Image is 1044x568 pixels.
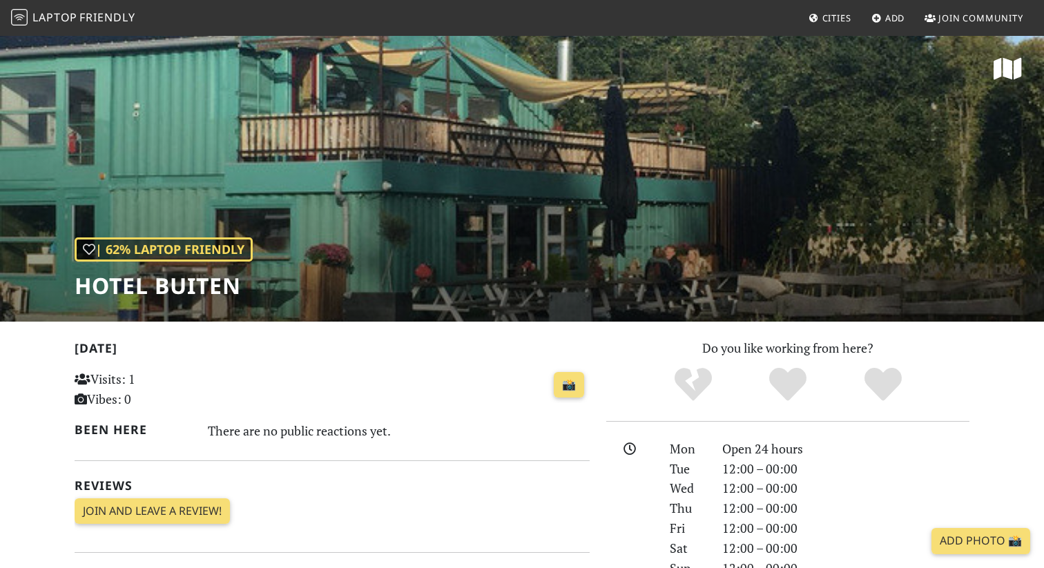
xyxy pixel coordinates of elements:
span: Cities [822,12,851,24]
div: 12:00 – 00:00 [714,538,978,558]
img: LaptopFriendly [11,9,28,26]
div: Definitely! [835,366,931,404]
a: Join Community [919,6,1029,30]
a: Add Photo 📸 [931,528,1030,554]
div: Tue [661,459,714,479]
span: Add [885,12,905,24]
h2: [DATE] [75,341,590,361]
div: Mon [661,439,714,459]
div: Open 24 hours [714,439,978,459]
a: 📸 [554,372,584,398]
div: 12:00 – 00:00 [714,459,978,479]
span: Friendly [79,10,135,25]
span: Join Community [938,12,1023,24]
h2: Been here [75,422,191,437]
h1: Hotel Buiten [75,273,253,299]
div: There are no public reactions yet. [208,420,590,442]
div: 12:00 – 00:00 [714,478,978,498]
div: Thu [661,498,714,518]
div: Yes [740,366,835,404]
a: LaptopFriendly LaptopFriendly [11,6,135,30]
div: Wed [661,478,714,498]
div: Sat [661,538,714,558]
div: 12:00 – 00:00 [714,518,978,538]
div: | 62% Laptop Friendly [75,237,253,262]
p: Do you like working from here? [606,338,969,358]
p: Visits: 1 Vibes: 0 [75,369,235,409]
div: Fri [661,518,714,538]
a: Join and leave a review! [75,498,230,525]
span: Laptop [32,10,77,25]
div: 12:00 – 00:00 [714,498,978,518]
a: Add [866,6,911,30]
a: Cities [803,6,857,30]
div: No [646,366,741,404]
h2: Reviews [75,478,590,493]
